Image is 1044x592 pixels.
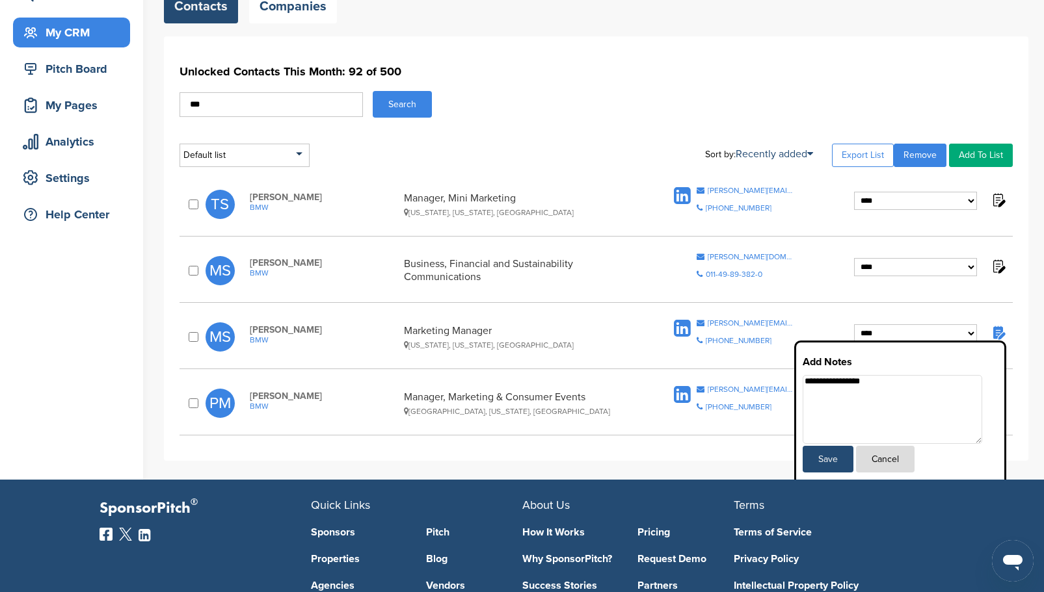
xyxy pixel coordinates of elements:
span: MS [206,322,235,352]
a: Intellectual Property Policy [734,580,926,591]
a: Why SponsorPitch? [522,554,619,564]
div: Sort by: [705,149,813,159]
img: Notes [990,258,1006,274]
span: [PERSON_NAME] [250,391,397,402]
a: BMW [250,335,397,344]
div: Manager, Marketing & Consumer Events [404,391,636,416]
a: Partners [637,580,734,591]
span: ® [191,494,198,510]
div: Business, Financial and Sustainability Communications [404,257,636,283]
span: [PERSON_NAME] [250,192,397,203]
div: [US_STATE], [US_STATE], [GEOGRAPHIC_DATA] [404,208,636,217]
span: TS [206,190,235,219]
div: Analytics [20,130,130,153]
div: Manager, Mini Marketing [404,192,636,217]
a: Settings [13,163,130,193]
a: BMW [250,203,397,212]
a: Pitch [426,527,522,537]
img: Facebook [100,528,113,541]
span: [PERSON_NAME] [250,257,397,268]
h1: Unlocked Contacts This Month: 92 of 500 [180,60,1013,83]
img: Twitter [119,528,132,541]
div: Default list [180,144,310,167]
div: [PERSON_NAME][EMAIL_ADDRESS][PERSON_NAME][DOMAIN_NAME] [708,385,794,393]
a: BMW [250,402,397,411]
div: Help Center [20,203,130,226]
iframe: Button to launch messaging window [992,540,1034,582]
div: My Pages [20,94,130,117]
a: Pricing [637,527,734,537]
a: Pitch Board [13,54,130,84]
button: Cancel [856,446,915,472]
a: Privacy Policy [734,554,926,564]
div: 011-49-89-382-0 [706,270,762,278]
div: My CRM [20,21,130,44]
h3: Add Notes [803,354,998,370]
div: [PHONE_NUMBER] [706,403,771,411]
a: Vendors [426,580,522,591]
a: Agencies [311,580,407,591]
a: My Pages [13,90,130,120]
button: Search [373,91,432,118]
p: SponsorPitch [100,499,311,518]
img: Notes [990,192,1006,208]
a: Analytics [13,127,130,157]
a: Success Stories [522,580,619,591]
span: Terms [734,498,764,512]
button: Save [803,446,853,472]
div: Settings [20,166,130,190]
div: [PERSON_NAME][EMAIL_ADDRESS][DOMAIN_NAME] [708,187,794,194]
div: Pitch Board [20,57,130,81]
a: Request Demo [637,554,734,564]
span: PM [206,389,235,418]
a: My CRM [13,18,130,47]
div: [PHONE_NUMBER] [706,204,771,212]
a: Blog [426,554,522,564]
a: How It Works [522,527,619,537]
span: [PERSON_NAME] [250,324,397,335]
a: Add To List [949,144,1013,167]
div: Marketing Manager [404,324,636,350]
span: Quick Links [311,498,370,512]
a: Properties [311,554,407,564]
img: Notes fill [990,324,1006,341]
a: Help Center [13,199,130,229]
div: [GEOGRAPHIC_DATA], [US_STATE], [GEOGRAPHIC_DATA] [404,407,636,416]
a: Sponsors [311,527,407,537]
span: About Us [522,498,570,512]
a: Remove [894,144,946,167]
div: [PERSON_NAME][DOMAIN_NAME][EMAIL_ADDRESS][PERSON_NAME][DOMAIN_NAME] [708,253,794,261]
a: Terms of Service [734,527,926,537]
div: [PERSON_NAME][EMAIL_ADDRESS][PERSON_NAME][DOMAIN_NAME] [708,319,794,327]
span: MS [206,256,235,285]
a: Recently added [736,148,813,161]
a: Export List [832,144,894,167]
div: [US_STATE], [US_STATE], [GEOGRAPHIC_DATA] [404,341,636,350]
div: [PHONE_NUMBER] [706,337,771,344]
a: BMW [250,268,397,277]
